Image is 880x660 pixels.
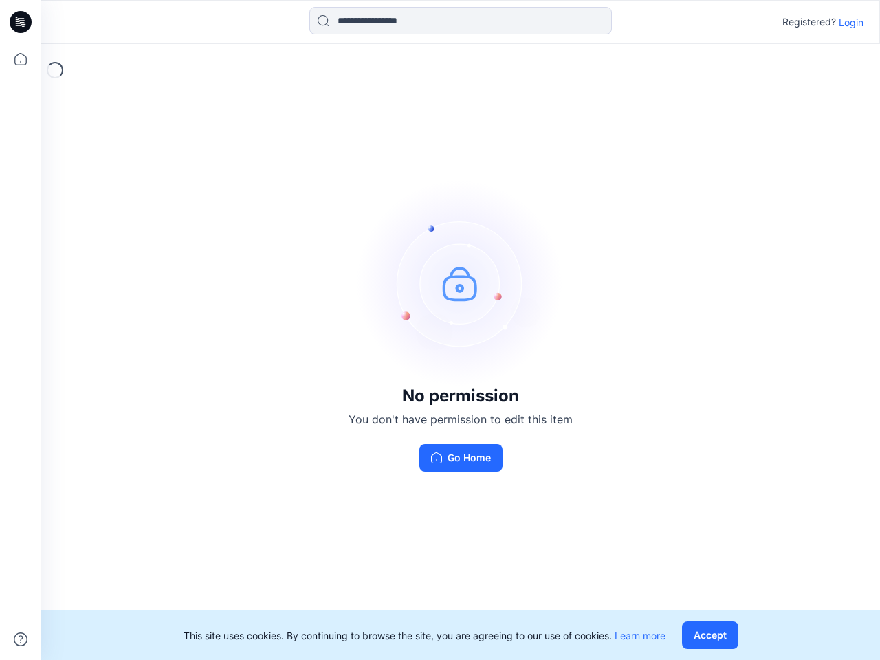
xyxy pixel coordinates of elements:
[419,444,503,472] button: Go Home
[615,630,665,641] a: Learn more
[682,621,738,649] button: Accept
[349,386,573,406] h3: No permission
[357,180,564,386] img: no-perm.svg
[782,14,836,30] p: Registered?
[349,411,573,428] p: You don't have permission to edit this item
[839,15,863,30] p: Login
[184,628,665,643] p: This site uses cookies. By continuing to browse the site, you are agreeing to our use of cookies.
